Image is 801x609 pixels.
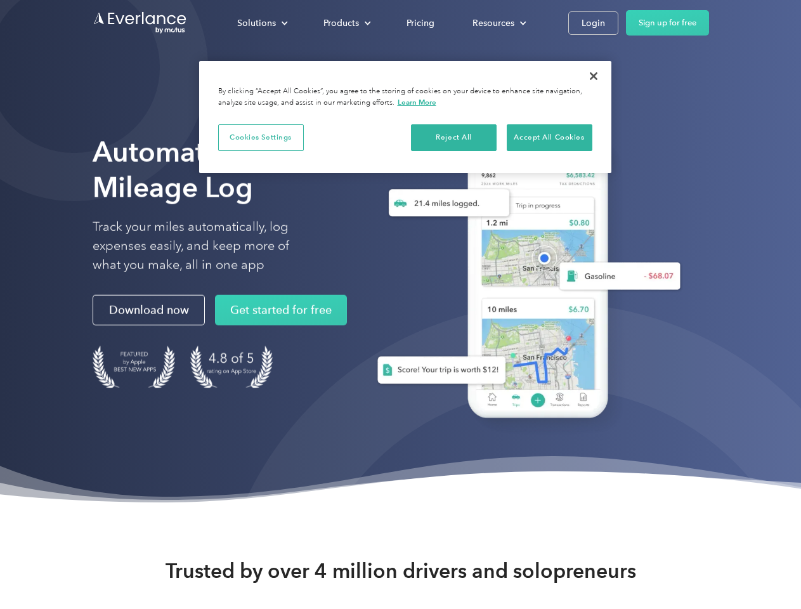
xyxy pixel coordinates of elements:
div: By clicking “Accept All Cookies”, you agree to the storing of cookies on your device to enhance s... [218,86,592,108]
a: More information about your privacy, opens in a new tab [398,98,436,107]
a: Login [568,11,618,35]
div: Resources [460,12,537,34]
div: Solutions [225,12,298,34]
a: Get started for free [215,295,347,325]
div: Products [323,15,359,31]
div: Cookie banner [199,61,611,173]
a: Go to homepage [93,11,188,35]
a: Download now [93,295,205,325]
p: Track your miles automatically, log expenses easily, and keep more of what you make, all in one app [93,218,319,275]
div: Solutions [237,15,276,31]
a: Pricing [394,12,447,34]
div: Privacy [199,61,611,173]
div: Pricing [407,15,434,31]
button: Accept All Cookies [507,124,592,151]
strong: Trusted by over 4 million drivers and solopreneurs [166,558,636,584]
img: Badge for Featured by Apple Best New Apps [93,346,175,388]
img: Everlance, mileage tracker app, expense tracking app [357,121,691,437]
img: 4.9 out of 5 stars on the app store [190,346,273,388]
div: Login [582,15,605,31]
button: Reject All [411,124,497,151]
button: Close [580,62,608,90]
button: Cookies Settings [218,124,304,151]
div: Resources [472,15,514,31]
div: Products [311,12,381,34]
a: Sign up for free [626,10,709,36]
